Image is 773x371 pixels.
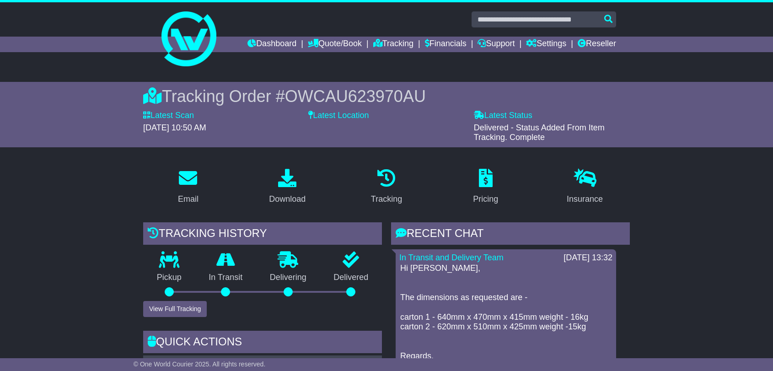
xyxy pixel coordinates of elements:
span: [DATE] 10:50 AM [143,123,206,132]
span: OWCAU623970AU [285,87,426,106]
p: Regards, Irinn [400,351,612,371]
label: Latest Status [474,111,532,121]
a: Financials [425,37,467,52]
a: Tracking [365,166,408,209]
div: Pricing [473,193,498,205]
a: Tracking [373,37,413,52]
a: Support [478,37,515,52]
label: Latest Location [308,111,369,121]
div: Tracking Order # [143,86,630,106]
label: Latest Scan [143,111,194,121]
p: The dimensions as requested are - carton 1 - 640mm x 470mm x 415mm weight - 16kg carton 2 - 620mm... [400,293,612,332]
a: Insurance [561,166,609,209]
a: Settings [526,37,566,52]
p: Hi [PERSON_NAME], [400,263,612,274]
div: Download [269,193,306,205]
a: Pricing [467,166,504,209]
p: Delivering [256,273,320,283]
div: [DATE] 13:32 [564,253,612,263]
div: Insurance [567,193,603,205]
a: Dashboard [247,37,296,52]
p: In Transit [195,273,257,283]
a: Quote/Book [308,37,362,52]
div: Quick Actions [143,331,382,355]
div: Email [178,193,199,205]
div: RECENT CHAT [391,222,630,247]
span: © One World Courier 2025. All rights reserved. [134,360,266,368]
span: Delivered - Status Added From Item Tracking. Complete [474,123,605,142]
a: In Transit and Delivery Team [399,253,504,262]
a: Email [172,166,204,209]
a: Download [263,166,311,209]
div: Tracking history [143,222,382,247]
button: View Full Tracking [143,301,207,317]
p: Pickup [143,273,195,283]
a: Reseller [578,37,616,52]
p: Delivered [320,273,382,283]
div: Tracking [371,193,402,205]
